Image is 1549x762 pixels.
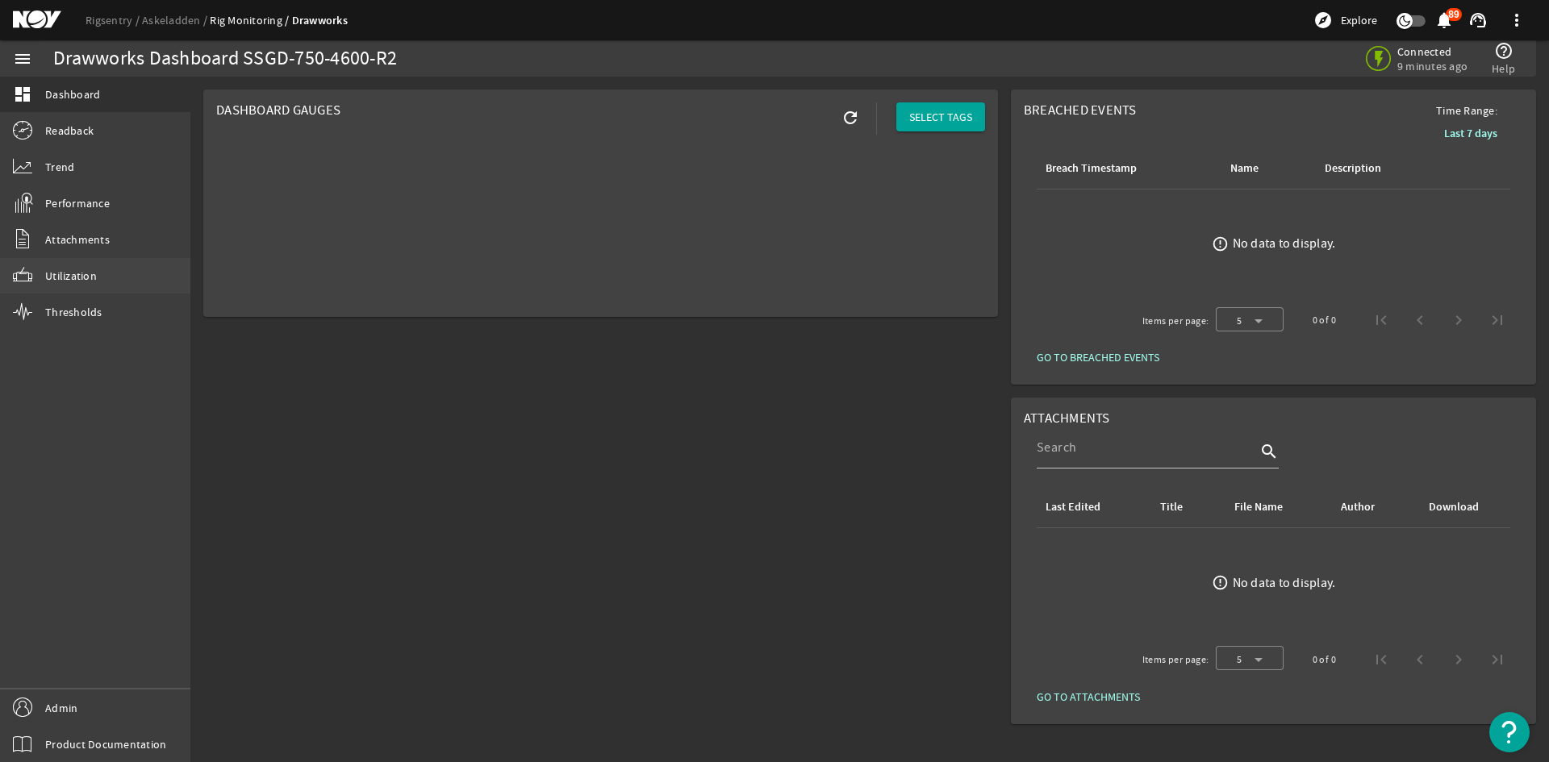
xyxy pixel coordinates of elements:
[1043,498,1138,516] div: Last Edited
[1212,235,1229,252] mat-icon: error_outline
[45,123,94,139] span: Readback
[1307,7,1384,33] button: Explore
[1313,312,1336,328] div: 0 of 0
[1142,652,1209,668] div: Items per page:
[1024,682,1153,711] button: GO TO ATTACHMENTS
[1489,712,1530,752] button: Open Resource Center
[1158,498,1213,516] div: Title
[1142,313,1209,329] div: Items per page:
[841,108,860,127] mat-icon: refresh
[1043,160,1209,177] div: Breach Timestamp
[1024,102,1137,119] span: Breached Events
[1397,44,1468,59] span: Connected
[1233,575,1336,591] div: No data to display.
[1228,160,1302,177] div: Name
[1037,689,1140,705] span: GO TO ATTACHMENTS
[1444,126,1497,141] b: Last 7 days
[1024,410,1110,427] span: Attachments
[45,86,100,102] span: Dashboard
[216,102,340,119] span: Dashboard Gauges
[1341,12,1377,28] span: Explore
[909,109,972,125] span: SELECT TAGS
[1325,160,1381,177] div: Description
[1492,60,1515,77] span: Help
[1234,498,1283,516] div: File Name
[1497,1,1536,40] button: more_vert
[1212,574,1229,591] mat-icon: error_outline
[142,13,210,27] a: Askeladden
[1397,59,1468,73] span: 9 minutes ago
[45,231,110,248] span: Attachments
[1434,10,1454,30] mat-icon: notifications
[45,700,77,716] span: Admin
[1435,12,1452,29] button: 89
[1230,160,1259,177] div: Name
[1233,235,1336,252] div: No data to display.
[1429,498,1479,516] div: Download
[1259,442,1279,461] i: search
[86,13,142,27] a: Rigsentry
[1232,498,1319,516] div: File Name
[1046,160,1137,177] div: Breach Timestamp
[45,159,74,175] span: Trend
[45,736,166,752] span: Product Documentation
[1341,498,1375,516] div: Author
[1468,10,1488,30] mat-icon: support_agent
[13,49,32,69] mat-icon: menu
[292,13,348,28] a: Drawworks
[45,195,110,211] span: Performance
[1024,343,1172,372] button: GO TO BREACHED EVENTS
[53,51,397,67] div: Drawworks Dashboard SSGD-750-4600-R2
[1037,438,1256,457] input: Search
[1338,498,1407,516] div: Author
[1423,102,1510,119] span: Time Range:
[1313,10,1333,30] mat-icon: explore
[45,304,102,320] span: Thresholds
[1431,119,1510,148] button: Last 7 days
[45,268,97,284] span: Utilization
[1046,498,1100,516] div: Last Edited
[896,102,985,131] button: SELECT TAGS
[1313,652,1336,668] div: 0 of 0
[210,13,291,27] a: Rig Monitoring
[13,85,32,104] mat-icon: dashboard
[1160,498,1183,516] div: Title
[1322,160,1438,177] div: Description
[1037,349,1159,365] span: GO TO BREACHED EVENTS
[1494,41,1514,60] mat-icon: help_outline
